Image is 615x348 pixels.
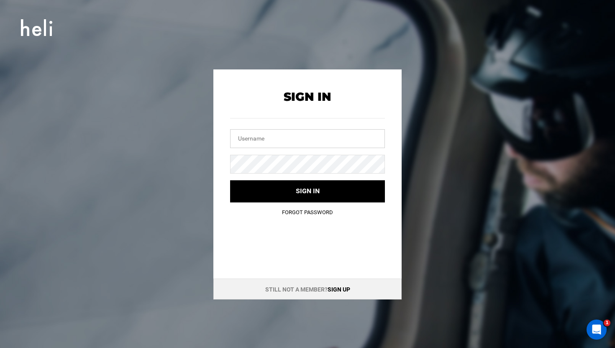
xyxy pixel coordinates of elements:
h2: Sign In [230,90,385,103]
iframe: Intercom live chat [587,320,607,340]
a: Forgot Password [282,209,333,215]
input: Username [230,129,385,148]
a: Sign up [328,286,350,293]
span: 1 [604,320,610,326]
button: Sign in [230,180,385,202]
div: Still not a member? [213,279,402,299]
